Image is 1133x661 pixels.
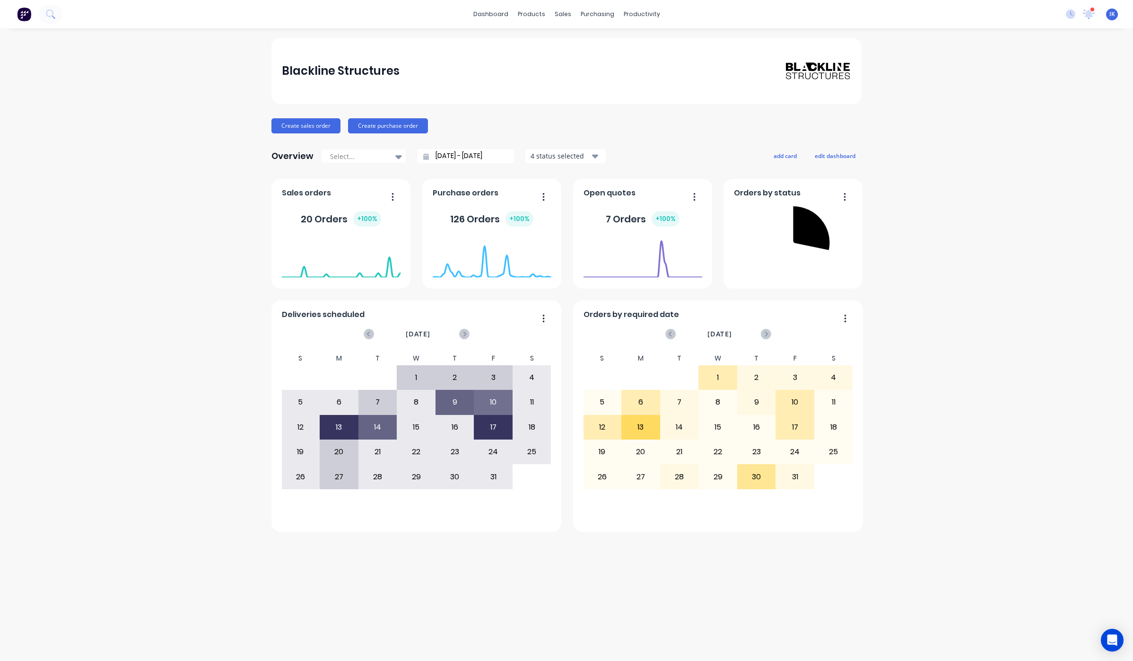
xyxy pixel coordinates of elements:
[320,415,358,439] div: 13
[815,415,853,439] div: 18
[1101,629,1124,652] div: Open Intercom Messenger
[474,390,512,414] div: 10
[584,465,621,488] div: 26
[776,415,814,439] div: 17
[397,415,435,439] div: 15
[359,390,397,414] div: 7
[815,440,853,464] div: 25
[436,440,474,464] div: 23
[397,465,435,488] div: 29
[699,440,737,464] div: 22
[815,390,853,414] div: 11
[513,415,551,439] div: 18
[583,352,622,365] div: S
[513,352,551,365] div: S
[469,7,513,21] a: dashboard
[734,187,801,199] span: Orders by status
[699,415,737,439] div: 15
[809,150,862,162] button: edit dashboard
[584,390,621,414] div: 5
[282,465,320,488] div: 26
[282,415,320,439] div: 12
[584,415,621,439] div: 12
[622,390,660,414] div: 6
[737,352,776,365] div: T
[661,390,698,414] div: 7
[320,440,358,464] div: 20
[282,440,320,464] div: 19
[652,211,680,227] div: + 100 %
[814,352,853,365] div: S
[815,366,853,389] div: 4
[776,440,814,464] div: 24
[622,440,660,464] div: 20
[699,465,737,488] div: 29
[738,390,776,414] div: 9
[436,465,474,488] div: 30
[584,440,621,464] div: 19
[474,366,512,389] div: 3
[281,352,320,365] div: S
[767,150,803,162] button: add card
[359,440,397,464] div: 21
[282,187,331,199] span: Sales orders
[776,366,814,389] div: 3
[738,415,776,439] div: 16
[699,366,737,389] div: 1
[301,211,381,227] div: 20 Orders
[584,309,679,320] span: Orders by required date
[397,390,435,414] div: 8
[353,211,381,227] div: + 100 %
[359,415,397,439] div: 14
[450,211,533,227] div: 126 Orders
[320,465,358,488] div: 27
[358,352,397,365] div: T
[397,366,435,389] div: 1
[513,390,551,414] div: 11
[584,187,636,199] span: Open quotes
[531,151,590,161] div: 4 status selected
[776,465,814,488] div: 31
[661,415,698,439] div: 14
[661,440,698,464] div: 21
[17,7,31,21] img: Factory
[513,366,551,389] div: 4
[348,118,428,133] button: Create purchase order
[550,7,576,21] div: sales
[359,465,397,488] div: 28
[474,352,513,365] div: F
[320,390,358,414] div: 6
[698,352,737,365] div: W
[436,352,474,365] div: T
[436,366,474,389] div: 2
[699,390,737,414] div: 8
[776,352,814,365] div: F
[271,118,340,133] button: Create sales order
[621,352,660,365] div: M
[474,465,512,488] div: 31
[474,415,512,439] div: 17
[397,440,435,464] div: 22
[525,149,606,163] button: 4 status selected
[619,7,665,21] div: productivity
[505,211,533,227] div: + 100 %
[738,440,776,464] div: 23
[513,7,550,21] div: products
[776,390,814,414] div: 10
[433,187,498,199] span: Purchase orders
[282,390,320,414] div: 5
[606,211,680,227] div: 7 Orders
[320,352,358,365] div: M
[707,329,732,339] span: [DATE]
[785,62,851,80] img: Blackline Structures
[738,366,776,389] div: 2
[661,465,698,488] div: 28
[397,352,436,365] div: W
[406,329,430,339] span: [DATE]
[622,465,660,488] div: 27
[738,465,776,488] div: 30
[282,62,400,80] div: Blackline Structures
[513,440,551,464] div: 25
[622,415,660,439] div: 13
[1109,10,1115,18] span: IK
